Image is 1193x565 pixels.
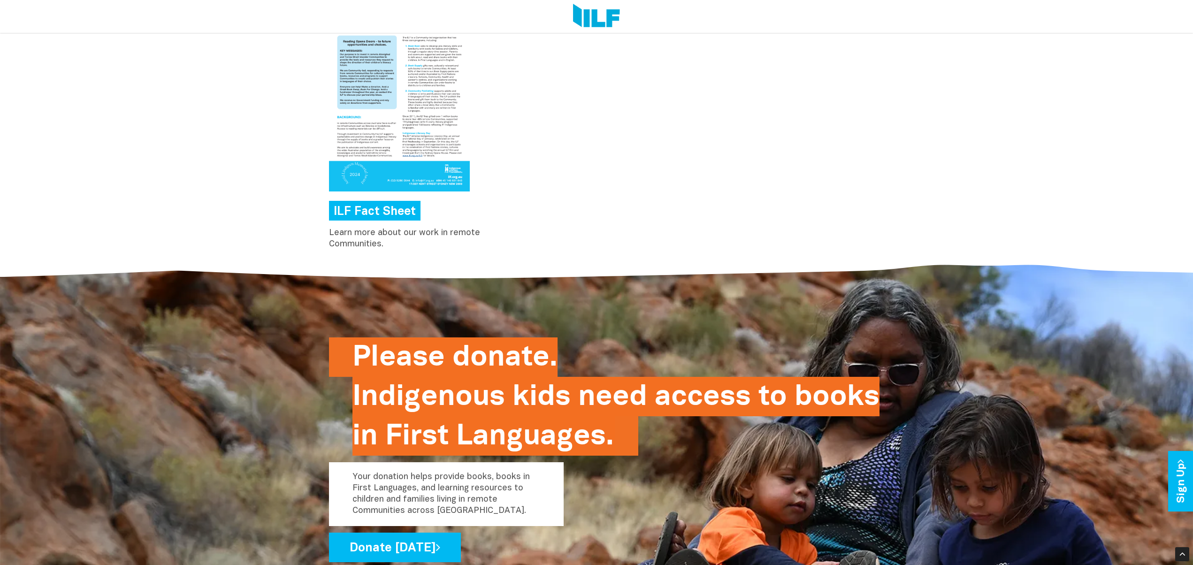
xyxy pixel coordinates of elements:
[329,201,421,221] a: ILF Fact Sheet
[329,533,461,562] a: Donate [DATE]
[352,337,879,456] h2: Please donate. Indigenous kids need access to books in First Languages.
[329,462,564,526] p: Your donation helps provide books, books in First Languages, and learning resources to children a...
[1175,547,1189,561] div: Scroll Back to Top
[573,4,619,29] img: Logo
[329,228,498,250] p: Learn more about our work in remote Communities.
